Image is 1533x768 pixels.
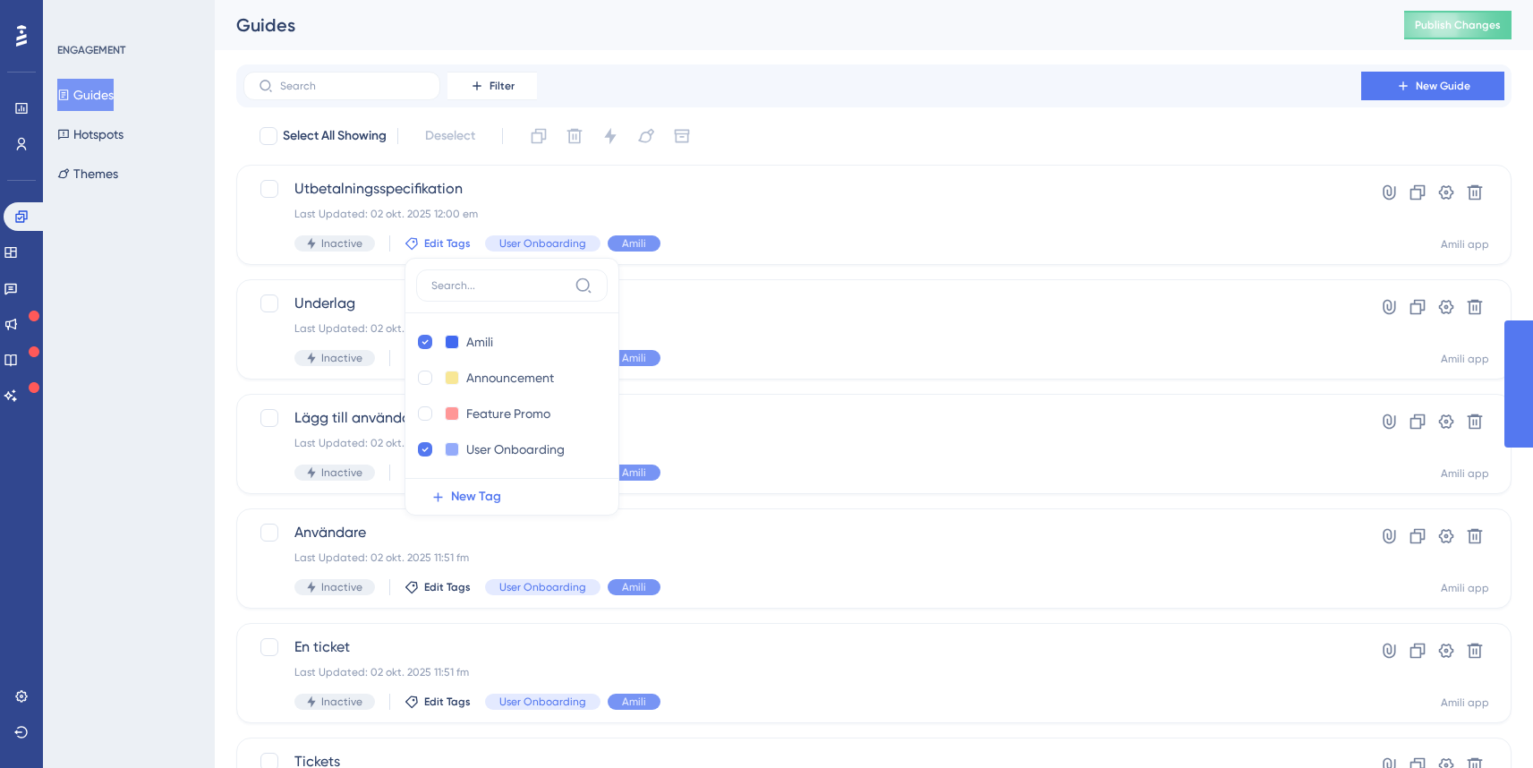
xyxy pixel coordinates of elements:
[466,331,538,354] input: New Tag
[57,79,114,111] button: Guides
[294,407,1310,429] span: Lägg till användare
[424,580,471,594] span: Edit Tags
[294,436,1310,450] div: Last Updated: 02 okt. 2025 11:51 fm
[321,236,362,251] span: Inactive
[294,522,1310,543] span: Användare
[490,79,515,93] span: Filter
[499,695,586,709] span: User Onboarding
[1416,79,1470,93] span: New Guide
[405,580,471,594] button: Edit Tags
[321,465,362,480] span: Inactive
[451,486,501,508] span: New Tag
[236,13,1359,38] div: Guides
[321,351,362,365] span: Inactive
[424,236,471,251] span: Edit Tags
[1441,237,1489,252] div: Amili app
[283,125,387,147] span: Select All Showing
[622,351,646,365] span: Amili
[409,120,491,152] button: Deselect
[499,580,586,594] span: User Onboarding
[622,580,646,594] span: Amili
[294,636,1310,658] span: En ticket
[405,236,471,251] button: Edit Tags
[321,580,362,594] span: Inactive
[280,80,425,92] input: Search
[1441,695,1489,710] div: Amili app
[405,695,471,709] button: Edit Tags
[1361,72,1504,100] button: New Guide
[1458,697,1512,751] iframe: UserGuiding AI Assistant Launcher
[294,293,1310,314] span: Underlag
[622,236,646,251] span: Amili
[294,321,1310,336] div: Last Updated: 02 okt. 2025 11:51 fm
[294,178,1310,200] span: Utbetalningsspecifikation
[294,550,1310,565] div: Last Updated: 02 okt. 2025 11:51 fm
[425,125,475,147] span: Deselect
[424,695,471,709] span: Edit Tags
[466,403,554,425] input: New Tag
[416,479,618,515] button: New Tag
[1441,581,1489,595] div: Amili app
[294,207,1310,221] div: Last Updated: 02 okt. 2025 12:00 em
[57,118,123,150] button: Hotspots
[1415,18,1501,32] span: Publish Changes
[321,695,362,709] span: Inactive
[1404,11,1512,39] button: Publish Changes
[447,72,537,100] button: Filter
[57,43,125,57] div: ENGAGEMENT
[499,236,586,251] span: User Onboarding
[57,158,118,190] button: Themes
[466,439,568,461] input: New Tag
[622,695,646,709] span: Amili
[622,465,646,480] span: Amili
[1441,466,1489,481] div: Amili app
[1441,352,1489,366] div: Amili app
[431,278,567,293] input: Search...
[294,665,1310,679] div: Last Updated: 02 okt. 2025 11:51 fm
[466,367,558,389] input: New Tag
